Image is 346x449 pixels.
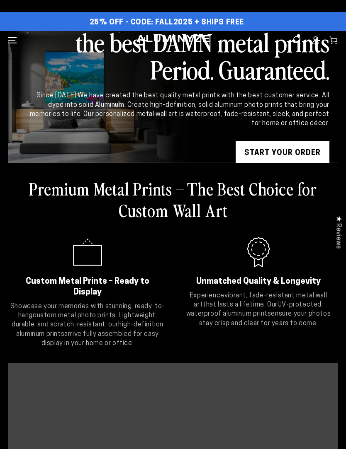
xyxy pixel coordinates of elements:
[28,91,329,128] div: Since [DATE] We have created the best quality metal prints with the best customer service. All dy...
[190,276,327,287] h2: Unmatched Quality & Longevity
[8,302,167,348] p: Showcase your memories with stunning, ready-to-hang . Lightweight, durable, and scratch-resistant...
[186,302,323,317] strong: UV-protected, waterproof aluminum prints
[288,31,306,49] summary: Search our site
[33,312,116,319] strong: custom metal photo prints
[236,141,329,166] a: START YOUR Order
[19,276,156,298] h2: Custom Metal Prints – Ready to Display
[90,18,244,27] span: 25% OFF - Code: FALL2025 + Ships Free
[16,321,163,337] strong: high-definition aluminum prints
[194,292,327,308] strong: vibrant, fade-resistant metal wall art
[3,31,22,49] summary: Menu
[136,34,210,46] img: Aluminyze
[28,28,329,83] h2: the best DAMN metal prints Period. Guaranteed.
[330,209,346,255] div: Click to open Judge.me floating reviews tab
[8,178,338,221] h2: Premium Metal Prints – The Best Choice for Custom Wall Art
[179,291,338,328] p: Experience that lasts a lifetime. Our ensure your photos stay crisp and clear for years to come.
